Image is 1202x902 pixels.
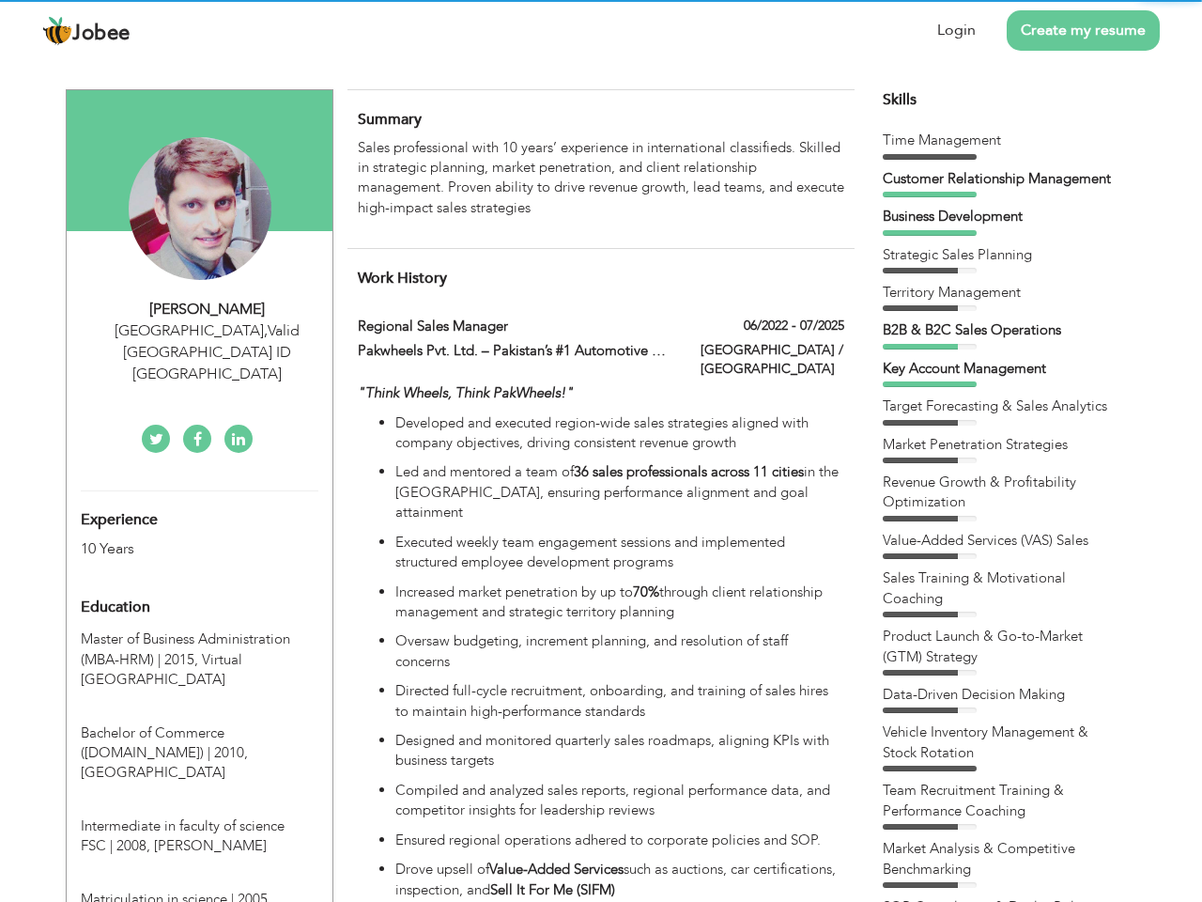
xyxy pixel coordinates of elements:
strong: 36 sales professionals across 11 cities [574,462,804,481]
img: Irfan Shehzad [129,137,271,280]
div: Key Account Management [883,359,1117,379]
p: Increased market penetration by up to through client relationship management and strategic territ... [395,583,844,623]
a: Login [937,20,976,41]
strong: Value-Added Services [489,860,624,879]
div: 10 Years [81,538,274,560]
span: Bachelor of Commerce (B.COM), University of Punjab, 2010 [81,723,248,762]
p: Directed full-cycle recruitment, onboarding, and training of sales hires to maintain high-perform... [395,681,844,722]
div: Intermediate in faculty of science FSC, 2008 [67,788,332,857]
div: B2B & B2C Sales Operations [883,320,1117,340]
div: [PERSON_NAME] [81,299,332,320]
div: [GEOGRAPHIC_DATA] Valid [GEOGRAPHIC_DATA] ID [GEOGRAPHIC_DATA] [81,320,332,385]
span: Summary [358,109,422,130]
p: Compiled and analyzed sales reports, regional performance data, and competitor insights for leade... [395,781,844,821]
div: Strategic Sales Planning [883,245,1117,265]
div: Time Management [883,131,1117,150]
div: Customer Relationship Management [883,169,1117,189]
p: Drove upsell of such as auctions, car certifications, inspection, and [395,860,844,900]
span: Intermediate in faculty of science FSC, BISE Gujrawala, 2008 [81,816,285,855]
span: Jobee [72,23,131,44]
p: Executed weekly team engagement sessions and implemented structured employee development programs [395,533,844,573]
label: [GEOGRAPHIC_DATA] / [GEOGRAPHIC_DATA] [701,341,844,379]
div: Territory Management [883,283,1117,303]
strong: 70% [633,583,659,601]
em: "Think Wheels, Think PakWheels!" [358,383,574,402]
div: Value-Added Services (VAS) Sales [883,531,1117,551]
img: jobee.io [42,16,72,46]
div: Market Analysis & Competitive Benchmarking [883,839,1117,879]
label: Pakwheels Pvt. Ltd. – Pakistan’s #1 Automotive Platform | [358,341,673,361]
strong: Sell It For Me (SIFM) [490,880,615,899]
div: Target Forecasting & Sales Analytics [883,397,1117,416]
div: Vehicle Inventory Management & Stock Rotation [883,723,1117,763]
label: Regional Sales Manager [358,317,673,336]
p: Developed and executed region-wide sales strategies aligned with company objectives, driving cons... [395,413,844,454]
div: Team Recruitment Training & Performance Coaching [883,781,1117,821]
div: Market Penetration Strategies [883,435,1117,455]
p: Oversaw budgeting, increment planning, and resolution of staff concerns [395,631,844,672]
p: Designed and monitored quarterly sales roadmaps, aligning KPIs with business targets [395,731,844,771]
a: Create my resume [1007,10,1160,51]
span: , [264,320,268,341]
span: [GEOGRAPHIC_DATA] [81,763,225,782]
span: Master of Business Administration (MBA-HRM), Virtual University of Pakistan, 2015 [81,630,290,668]
span: Experience [81,512,158,529]
div: Sales Training & Motivational Coaching [883,568,1117,609]
div: Data-Driven Decision Making [883,685,1117,705]
label: 06/2022 - 07/2025 [744,317,844,335]
span: Work History [358,268,447,288]
p: Led and mentored a team of in the [GEOGRAPHIC_DATA], ensuring performance alignment and goal atta... [395,462,844,522]
a: Jobee [42,16,131,46]
div: Master of Business Administration (MBA-HRM), 2015 [67,630,332,690]
p: Ensured regional operations adhered to corporate policies and SOP. [395,831,844,850]
div: Product Launch & Go-to-Market (GTM) Strategy [883,627,1117,667]
span: [PERSON_NAME] [154,836,267,855]
span: Education [81,599,150,616]
span: Skills [883,89,917,110]
div: Revenue Growth & Profitability Optimization [883,473,1117,513]
div: Bachelor of Commerce (B.COM), 2010 [67,695,332,784]
div: Business Development [883,207,1117,226]
span: Virtual [GEOGRAPHIC_DATA] [81,650,242,689]
p: Sales professional with 10 years’ experience in international classifieds. Skilled in strategic p... [358,138,844,219]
